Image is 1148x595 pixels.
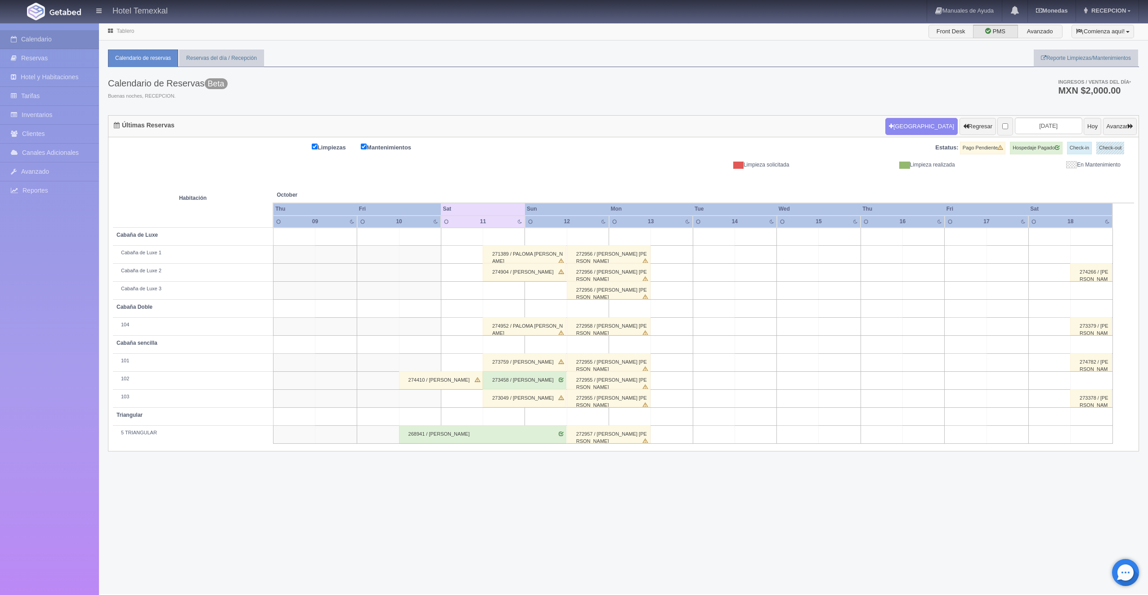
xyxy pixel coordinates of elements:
[973,218,1000,225] div: 17
[277,191,437,199] span: October
[945,203,1029,215] th: Fri
[273,203,357,215] th: Thu
[117,232,158,238] b: Cabaña de Luxe
[1057,218,1084,225] div: 18
[179,195,206,201] strong: Habitación
[693,203,777,215] th: Tue
[567,353,650,371] div: 272955 / [PERSON_NAME] [PERSON_NAME]
[117,249,269,257] div: Cabaña de Luxe 1
[361,144,367,149] input: Mantenimientos
[117,340,157,346] b: Cabaña sencilla
[483,389,566,407] div: 273049 / [PERSON_NAME]
[962,161,1127,169] div: En Mantenimiento
[470,218,496,225] div: 11
[117,412,143,418] b: Triangular
[1084,118,1101,135] button: Hoy
[179,50,264,67] a: Reservas del día / Recepción
[117,375,269,383] div: 102
[117,429,269,437] div: 5 TRIANGULAR
[108,78,228,88] h3: Calendario de Reservas
[117,285,269,293] div: Cabaña de Luxe 3
[567,317,650,335] div: 272958 / [PERSON_NAME] [PERSON_NAME]
[399,371,483,389] div: 274410 / [PERSON_NAME]
[960,118,996,135] button: Regresar
[441,203,525,215] th: Sat
[1072,25,1134,38] button: ¡Comienza aquí!
[483,353,566,371] div: 273759 / [PERSON_NAME]
[889,218,916,225] div: 16
[1096,142,1124,154] label: Check-out
[567,263,650,281] div: 272956 / [PERSON_NAME] [PERSON_NAME]
[483,245,566,263] div: 271389 / PALOMA [PERSON_NAME]
[1034,50,1138,67] a: Reporte Limpiezas/Mantenimientos
[108,93,228,100] span: Buenas noches, RECEPCION.
[796,161,961,169] div: Limpieza realizada
[722,218,748,225] div: 14
[357,203,441,215] th: Fri
[935,144,958,152] label: Estatus:
[302,218,328,225] div: 09
[1018,25,1063,38] label: Avanzado
[117,357,269,365] div: 101
[525,203,609,215] th: Sun
[108,50,178,67] a: Calendario de reservas
[630,161,796,169] div: Limpieza solicitada
[399,425,566,443] div: 268941 / [PERSON_NAME]
[483,371,566,389] div: 273458 / [PERSON_NAME]
[637,218,664,225] div: 13
[567,371,650,389] div: 272955 / [PERSON_NAME] [PERSON_NAME]
[483,263,566,281] div: 274904 / [PERSON_NAME]
[205,78,228,89] span: Beta
[1103,118,1137,135] button: Avanzar
[361,142,425,152] label: Mantenimientos
[386,218,413,225] div: 10
[1070,263,1112,281] div: 274266 / [PERSON_NAME]
[27,3,45,20] img: Getabed
[117,267,269,275] div: Cabaña de Luxe 2
[554,218,580,225] div: 12
[805,218,832,225] div: 15
[117,321,269,329] div: 104
[117,304,152,310] b: Cabaña Doble
[973,25,1018,38] label: PMS
[885,118,958,135] button: [GEOGRAPHIC_DATA]
[112,5,168,16] h4: Hotel Temexkal
[567,245,650,263] div: 272956 / [PERSON_NAME] [PERSON_NAME]
[1067,142,1092,154] label: Check-in
[117,393,269,401] div: 103
[1028,203,1112,215] th: Sat
[114,122,175,129] h4: Últimas Reservas
[960,142,1005,154] label: Pago Pendiente
[1070,353,1112,371] div: 274782 / [PERSON_NAME]
[928,25,973,38] label: Front Desk
[1058,86,1131,95] h3: MXN $2,000.00
[483,317,566,335] div: 274952 / PALOMA [PERSON_NAME]
[1089,7,1126,14] span: RECEPCION
[567,389,650,407] div: 272955 / [PERSON_NAME] [PERSON_NAME]
[49,9,81,15] img: Getabed
[567,425,650,443] div: 272957 / [PERSON_NAME] [PERSON_NAME]
[312,144,318,149] input: Limpiezas
[117,28,134,34] a: Tablero
[609,203,693,215] th: Mon
[312,142,359,152] label: Limpiezas
[567,281,650,299] div: 272956 / [PERSON_NAME] [PERSON_NAME]
[1058,79,1131,85] span: Ingresos / Ventas del día
[1010,142,1063,154] label: Hospedaje Pagado
[1070,389,1112,407] div: 273378 / [PERSON_NAME]
[861,203,945,215] th: Thu
[1036,7,1067,14] b: Monedas
[1070,317,1112,335] div: 273379 / [PERSON_NAME]
[777,203,861,215] th: Wed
